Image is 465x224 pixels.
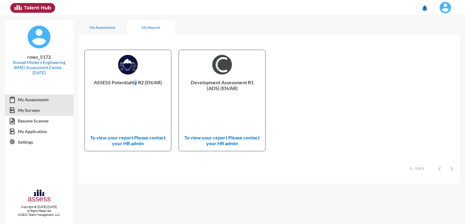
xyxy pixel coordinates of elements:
img: c18e5490-1be3-11ed-ac5f-1d8f5a949683_ASSESS%20Potentiality%20R2 [118,55,138,75]
p: To view your report Please contact your HR admin [90,135,166,146]
p: To view your report Please contact your HR admin [184,135,260,146]
p: rmes_5172 [10,54,69,60]
p: Rowad Modern Engineering (RME) Assessment Center - [DATE] [10,60,69,75]
button: Previous page [434,162,446,174]
img: assesscompany-logo.png [27,189,51,204]
p: Copyright © [DATE]-[DATE]. All Rights Reserved. ASSESS Talent Management, LLC. [5,205,74,217]
img: b25e5850-a909-11ec-bfa0-69f8d1d8e64b_Development%20Assessment%20R1%20(ADS) [212,55,232,75]
div: My Reports [142,25,160,30]
div: My Assessments [90,25,115,30]
p: ASSESS Potentiality R2 (EN/AR) [90,79,166,104]
a: My Application [5,126,74,137]
a: Settings [5,137,74,148]
div: 1 – 2 of 2 [410,166,424,171]
p: Development Assessment R1 (ADS) (EN/AR) [184,79,260,104]
a: My Assessments [5,94,74,105]
mat-icon: notifications [421,5,428,12]
a: Resume Scanner [5,115,74,126]
a: My Surveys [5,105,74,116]
button: Next page [446,162,458,174]
img: default%20profile%20image.svg [27,25,51,49]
